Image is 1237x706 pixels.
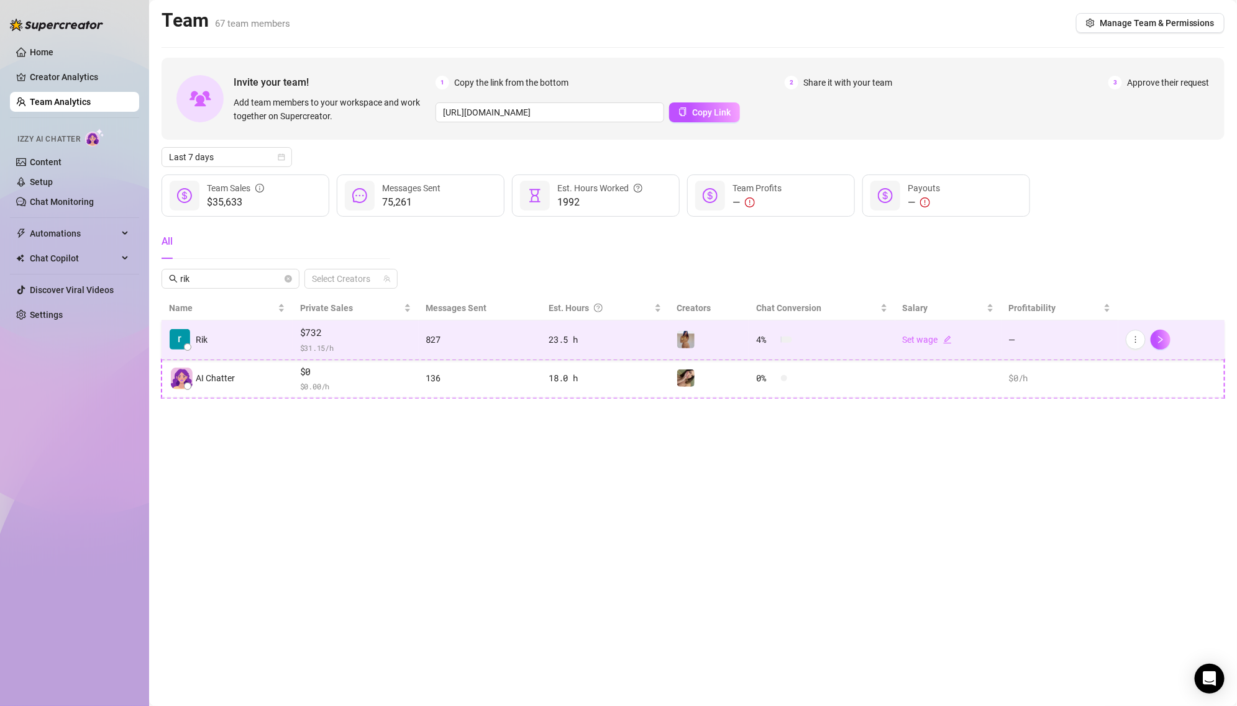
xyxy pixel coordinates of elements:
[669,296,749,320] th: Creators
[300,364,411,379] span: $0
[207,181,264,195] div: Team Sales
[803,76,892,89] span: Share it with your team
[30,285,114,295] a: Discover Viral Videos
[30,97,91,107] a: Team Analytics
[1076,13,1225,33] button: Manage Team & Permissions
[10,19,103,31] img: logo-BBDzfeDw.svg
[30,197,94,207] a: Chat Monitoring
[557,195,642,210] span: 1992
[756,303,821,313] span: Chat Conversion
[557,181,642,195] div: Est. Hours Worked
[634,181,642,195] span: question-circle
[207,195,264,210] span: $35,633
[30,157,62,167] a: Content
[169,148,285,166] span: Last 7 days
[903,335,952,345] a: Set wageedit
[733,183,782,193] span: Team Profits
[745,197,755,207] span: exclamation-circle
[436,76,449,89] span: 1
[733,195,782,210] div: —
[454,76,568,89] span: Copy the link from the bottom
[908,195,940,210] div: —
[678,107,687,116] span: copy
[30,47,53,57] a: Home
[1131,335,1140,344] span: more
[549,333,662,346] div: 23.5 h
[169,274,178,283] span: search
[30,224,118,243] span: Automations
[1009,303,1056,313] span: Profitability
[594,301,603,315] span: question-circle
[162,296,293,320] th: Name
[756,371,776,385] span: 0 %
[169,301,275,315] span: Name
[1156,335,1165,344] span: right
[382,195,440,210] span: 75,261
[785,76,798,89] span: 2
[17,134,80,145] span: Izzy AI Chatter
[196,333,208,346] span: Rik
[692,107,731,117] span: Copy Link
[426,303,487,313] span: Messages Sent
[1002,320,1118,360] td: —
[278,153,285,161] span: calendar
[903,303,928,313] span: Salary
[549,371,662,385] div: 18.0 h
[382,183,440,193] span: Messages Sent
[1100,18,1215,28] span: Manage Team & Permissions
[16,254,24,263] img: Chat Copilot
[177,188,192,203] span: dollar-circle
[162,9,290,32] h2: Team
[756,333,776,346] span: 4 %
[171,368,193,389] img: izzy-ai-chatter-avatar-DDCN_rTZ.svg
[383,275,391,283] span: team
[1127,76,1210,89] span: Approve their request
[300,342,411,354] span: $ 31.15 /h
[300,325,411,340] span: $732
[30,67,129,87] a: Creator Analytics
[300,380,411,392] span: $ 0.00 /h
[180,272,282,286] input: Search members
[215,18,290,29] span: 67 team members
[677,331,695,348] img: Georgia (VIP)
[426,371,534,385] div: 136
[30,310,63,320] a: Settings
[30,177,53,187] a: Setup
[943,335,952,344] span: edit
[285,275,292,283] button: close-circle
[878,188,893,203] span: dollar-circle
[85,129,104,147] img: AI Chatter
[1108,76,1122,89] span: 3
[908,183,940,193] span: Payouts
[352,188,367,203] span: message
[30,248,118,268] span: Chat Copilot
[255,181,264,195] span: info-circle
[527,188,542,203] span: hourglass
[426,333,534,346] div: 827
[1009,371,1111,385] div: $0 /h
[300,303,353,313] span: Private Sales
[1086,19,1095,27] span: setting
[196,371,235,385] span: AI Chatter
[234,96,431,123] span: Add team members to your workspace and work together on Supercreator.
[549,301,652,315] div: Est. Hours
[1195,664,1225,694] div: Open Intercom Messenger
[703,188,718,203] span: dollar-circle
[677,369,695,387] img: Mocha (VIP)
[170,329,190,350] img: Rik
[669,102,740,122] button: Copy Link
[234,75,436,90] span: Invite your team!
[16,229,26,238] span: thunderbolt
[162,234,173,249] div: All
[920,197,930,207] span: exclamation-circle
